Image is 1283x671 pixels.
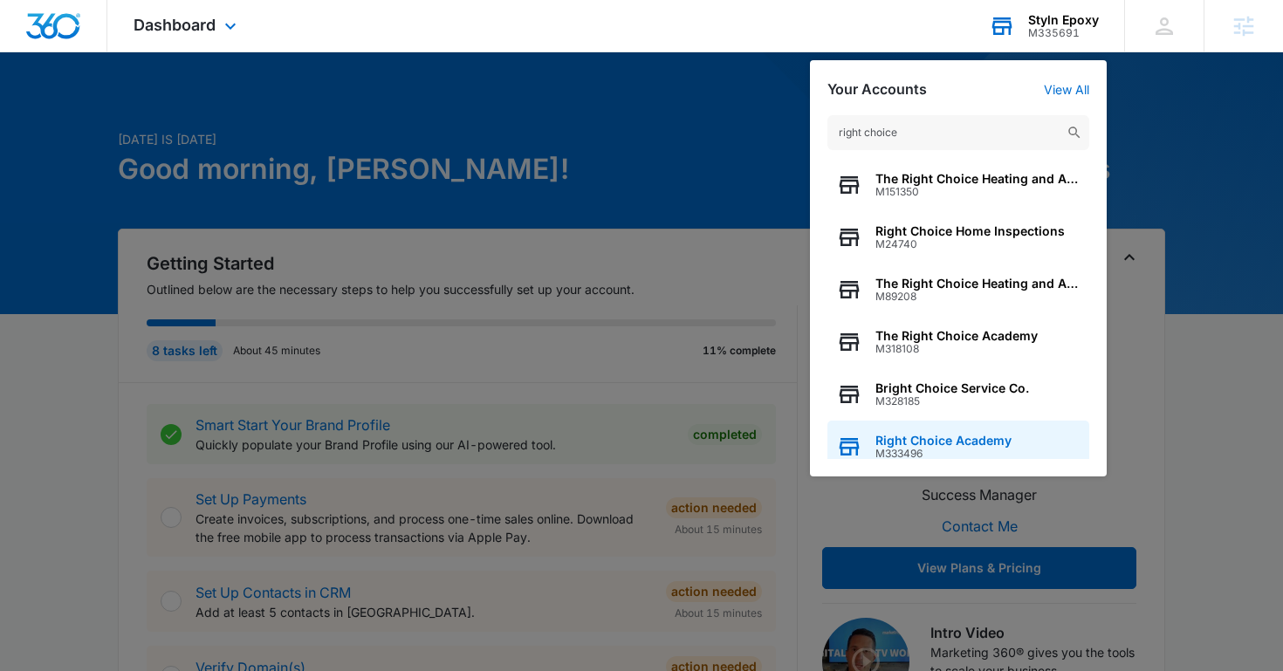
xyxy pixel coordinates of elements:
[1028,13,1099,27] div: account name
[875,434,1012,448] span: Right Choice Academy
[827,115,1089,150] input: Search Accounts
[875,186,1081,198] span: M151350
[875,381,1029,395] span: Bright Choice Service Co.
[875,448,1012,460] span: M333496
[827,211,1089,264] button: Right Choice Home InspectionsM24740
[875,329,1038,343] span: The Right Choice Academy
[827,368,1089,421] button: Bright Choice Service Co.M328185
[827,81,927,98] h2: Your Accounts
[1028,27,1099,39] div: account id
[134,16,216,34] span: Dashboard
[875,172,1081,186] span: The Right Choice Heating and Air Inc.
[827,264,1089,316] button: The Right Choice Heating and Air IncM89208
[1044,82,1089,97] a: View All
[875,395,1029,407] span: M328185
[875,238,1065,250] span: M24740
[875,277,1081,291] span: The Right Choice Heating and Air Inc
[827,316,1089,368] button: The Right Choice AcademyM318108
[827,159,1089,211] button: The Right Choice Heating and Air Inc.M151350
[875,291,1081,303] span: M89208
[875,224,1065,238] span: Right Choice Home Inspections
[827,421,1089,473] button: Right Choice AcademyM333496
[875,343,1038,355] span: M318108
